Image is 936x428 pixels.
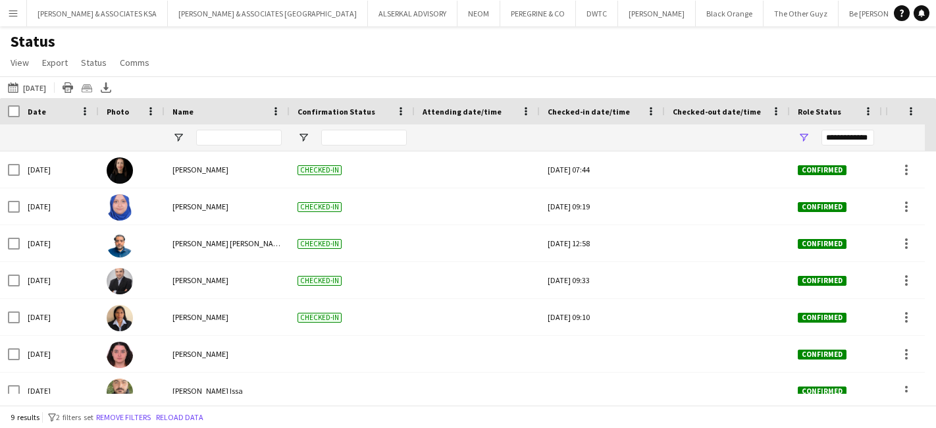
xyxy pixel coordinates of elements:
div: [DATE] [20,151,99,188]
button: ALSERKAL ADVISORY [368,1,457,26]
span: Checked-in [298,276,342,286]
div: [DATE] [20,299,99,335]
div: [DATE] [20,262,99,298]
span: Checked-in [298,313,342,323]
span: Checked-in [298,165,342,175]
span: [PERSON_NAME] [172,275,228,285]
div: [DATE] [20,336,99,372]
span: Date [28,107,46,117]
span: Confirmed [798,313,846,323]
span: [PERSON_NAME] [172,312,228,322]
div: [DATE] 12:58 [548,225,657,261]
span: Confirmed [798,239,846,249]
button: The Other Guyz [764,1,839,26]
img: Rita John [107,305,133,331]
div: [DATE] 09:33 [548,262,657,298]
button: Remove filters [93,410,153,425]
input: Name Filter Input [196,130,282,146]
button: Open Filter Menu [298,132,309,144]
a: Export [37,54,73,71]
div: [DATE] 09:19 [548,188,657,225]
button: [DATE] [5,80,49,95]
span: [PERSON_NAME] [PERSON_NAME] [172,238,286,248]
app-action-btn: Crew files as ZIP [79,80,95,95]
button: [PERSON_NAME] & ASSOCIATES [GEOGRAPHIC_DATA] [168,1,368,26]
img: Janna Khalaf [107,194,133,221]
a: View [5,54,34,71]
img: Mohib Jaffery [107,268,133,294]
img: Krissy Toubia [107,342,133,368]
img: Saad naveed Sipra [107,231,133,257]
span: Confirmed [798,165,846,175]
span: Confirmed [798,350,846,360]
span: Checked-out date/time [673,107,761,117]
span: [PERSON_NAME] Issa [172,386,243,396]
span: Role Status [798,107,841,117]
span: Name [172,107,194,117]
span: [PERSON_NAME] [172,201,228,211]
app-action-btn: Print [60,80,76,95]
button: Open Filter Menu [798,132,810,144]
span: Confirmed [798,202,846,212]
button: Be [PERSON_NAME] [839,1,926,26]
a: Comms [115,54,155,71]
button: Open Filter Menu [172,132,184,144]
div: [DATE] [20,373,99,409]
span: [PERSON_NAME] [172,349,228,359]
img: Ramy Bou Issa [107,379,133,405]
span: Status [81,57,107,68]
a: Status [76,54,112,71]
div: [DATE] 09:10 [548,299,657,335]
span: View [11,57,29,68]
span: Export [42,57,68,68]
input: Confirmation Status Filter Input [321,130,407,146]
span: Checked-in date/time [548,107,630,117]
app-action-btn: Export XLSX [98,80,114,95]
span: Attending date/time [423,107,502,117]
span: Checked-in [298,202,342,212]
span: Photo [107,107,129,117]
button: [PERSON_NAME] [618,1,696,26]
button: Black Orange [696,1,764,26]
span: [PERSON_NAME] [172,165,228,174]
span: Comms [120,57,149,68]
button: NEOM [457,1,500,26]
button: DWTC [576,1,618,26]
div: [DATE] 07:44 [548,151,657,188]
span: Confirmed [798,276,846,286]
span: Confirmed [798,387,846,396]
button: [PERSON_NAME] & ASSOCIATES KSA [27,1,168,26]
div: [DATE] [20,188,99,225]
button: Reload data [153,410,206,425]
span: 2 filters set [56,412,93,422]
button: PEREGRINE & CO [500,1,576,26]
img: Mariam Rohrle [107,157,133,184]
div: [DATE] [20,225,99,261]
span: Checked-in [298,239,342,249]
span: Confirmation Status [298,107,375,117]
